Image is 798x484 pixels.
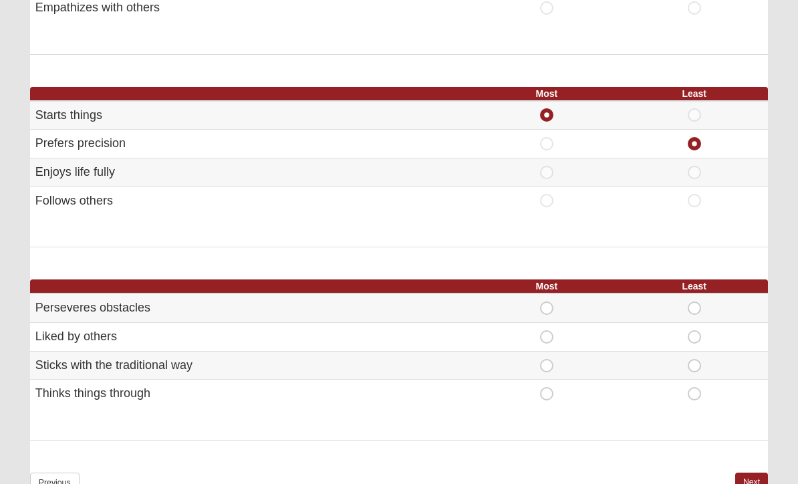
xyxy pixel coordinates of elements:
td: Prefers precision [30,130,473,159]
td: Thinks things through [30,380,473,408]
th: Most [473,280,620,294]
td: Sticks with the traditional way [30,352,473,380]
td: Perseveres obstacles [30,294,473,323]
td: Starts things [30,102,473,130]
th: Most [473,88,620,102]
td: Enjoys life fully [30,158,473,187]
td: Liked by others [30,324,473,352]
th: Least [620,280,768,294]
td: Follows others [30,187,473,215]
th: Least [620,88,768,102]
